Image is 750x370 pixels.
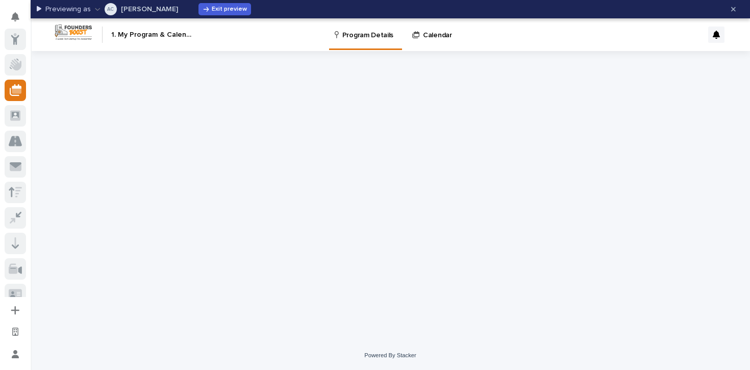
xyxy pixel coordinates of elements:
a: Powered By Stacker [364,352,416,358]
div: Abhi Chatterjee [107,3,114,15]
span: Exit preview [212,6,247,12]
p: [PERSON_NAME] [121,6,178,13]
p: Program Details [342,18,393,40]
button: Open workspace settings [5,321,26,342]
p: Calendar [423,18,452,40]
div: Notifications [13,12,26,29]
img: Workspace Logo [54,23,93,42]
a: Calendar [411,18,457,50]
a: Program Details [333,18,398,48]
button: Notifications [5,6,26,28]
h2: 1. My Program & Calendar [111,31,194,39]
button: Abhi Chatterjee[PERSON_NAME] [95,1,178,17]
button: Add a new app... [5,300,26,321]
p: Previewing as [45,5,91,14]
button: Exit preview [198,3,251,15]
